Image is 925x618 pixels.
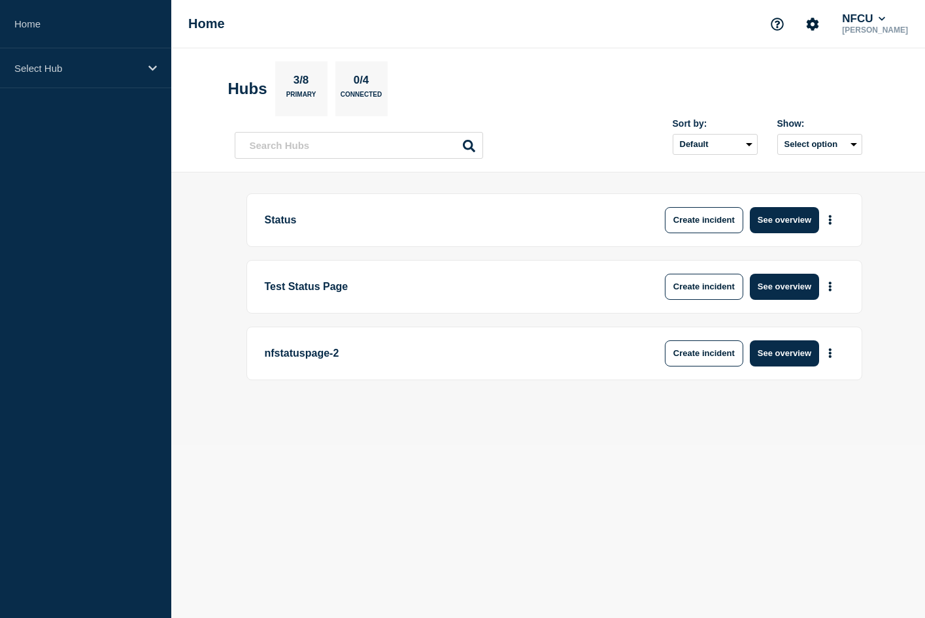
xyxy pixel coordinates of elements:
p: Test Status Page [265,274,626,300]
button: See overview [750,340,819,366]
button: Create incident [665,207,743,233]
button: More actions [822,341,839,365]
button: See overview [750,274,819,300]
button: Create incident [665,274,743,300]
div: Show: [777,118,862,129]
div: Sort by: [673,118,758,129]
button: Support [764,10,791,38]
h1: Home [188,16,225,31]
p: 0/4 [348,74,374,91]
p: Primary [286,91,316,105]
button: See overview [750,207,819,233]
button: Account settings [799,10,826,38]
button: More actions [822,274,839,299]
input: Search Hubs [235,132,483,159]
p: Select Hub [14,63,140,74]
button: NFCU [839,12,888,25]
h2: Hubs [228,80,267,98]
button: Create incident [665,340,743,366]
p: [PERSON_NAME] [839,25,911,35]
button: Select option [777,134,862,155]
select: Sort by [673,134,758,155]
p: Connected [341,91,382,105]
p: 3/8 [288,74,314,91]
p: nfstatuspage-2 [265,340,626,366]
p: Status [265,207,626,233]
button: More actions [822,208,839,232]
